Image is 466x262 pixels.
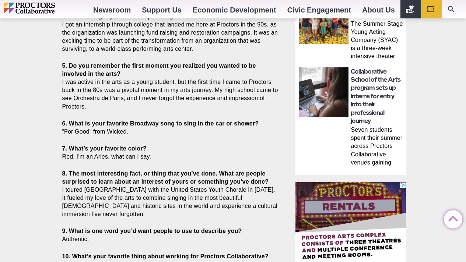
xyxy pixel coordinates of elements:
a: Back to Top [444,210,459,225]
img: thumbnail: Collaborative School of the Arts program sets up interns for entry into their professi... [299,67,348,117]
p: Red. I’m an Aries, what can I say. [62,145,279,161]
p: The Summer Stage Young Acting Company (SYAC) is a three‑week intensive theater program held at [G... [351,20,404,62]
p: “For Good” from Wicked. [62,120,279,136]
p: I was active in the arts as a young student, but the first time I came to Proctors back in the 80... [62,62,279,110]
p: Authentic. [62,227,279,243]
strong: 5. Do you remember the first moment you realized you wanted to be involved in the arts? [62,63,256,77]
strong: 7. What’s your favorite color? [62,145,147,152]
p: Seven students spent their summer across Proctors Collaborative venues gaining career skills SCHE... [351,126,404,168]
strong: 8. The most interesting fact, or thing that you’ve done. What are people surprised to learn about... [62,170,269,185]
p: I got an internship through college that landed me here at Proctors in the 90s, as the organizati... [62,13,279,53]
img: Proctors logo [4,3,87,14]
strong: 6. What is your favorite Broadway song to sing in the car or shower? [62,120,259,127]
p: I toured [GEOGRAPHIC_DATA] with the United States Youth Chorale in [DATE]. It fueled my love of t... [62,170,279,218]
a: Collaborative School of the Arts program sets up interns for entry into their professional journey [351,68,400,124]
strong: 9. What is one word you’d want people to use to describe you? [62,228,242,234]
strong: 4. What brought you to the Capital Region/Proctors Collaborative? [62,13,252,20]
